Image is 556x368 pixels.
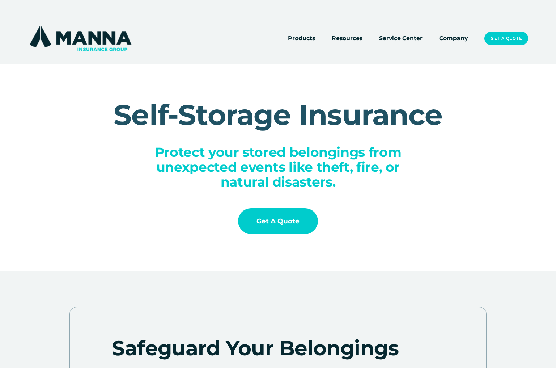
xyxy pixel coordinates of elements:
span: Products [288,34,315,43]
a: Service Center [379,33,423,44]
a: Company [439,33,468,44]
span: Self-Storage Insurance [114,97,442,132]
a: Get a Quote [484,32,528,45]
a: folder dropdown [332,33,362,44]
img: Manna Insurance Group [28,24,133,53]
a: folder dropdown [288,33,315,44]
h2: Safeguard Your Belongings [112,337,444,359]
span: Resources [332,34,362,43]
a: Get a Quote [238,208,318,234]
span: Protect your stored belongings from unexpected events like theft, fire, or natural disasters. [155,144,405,190]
